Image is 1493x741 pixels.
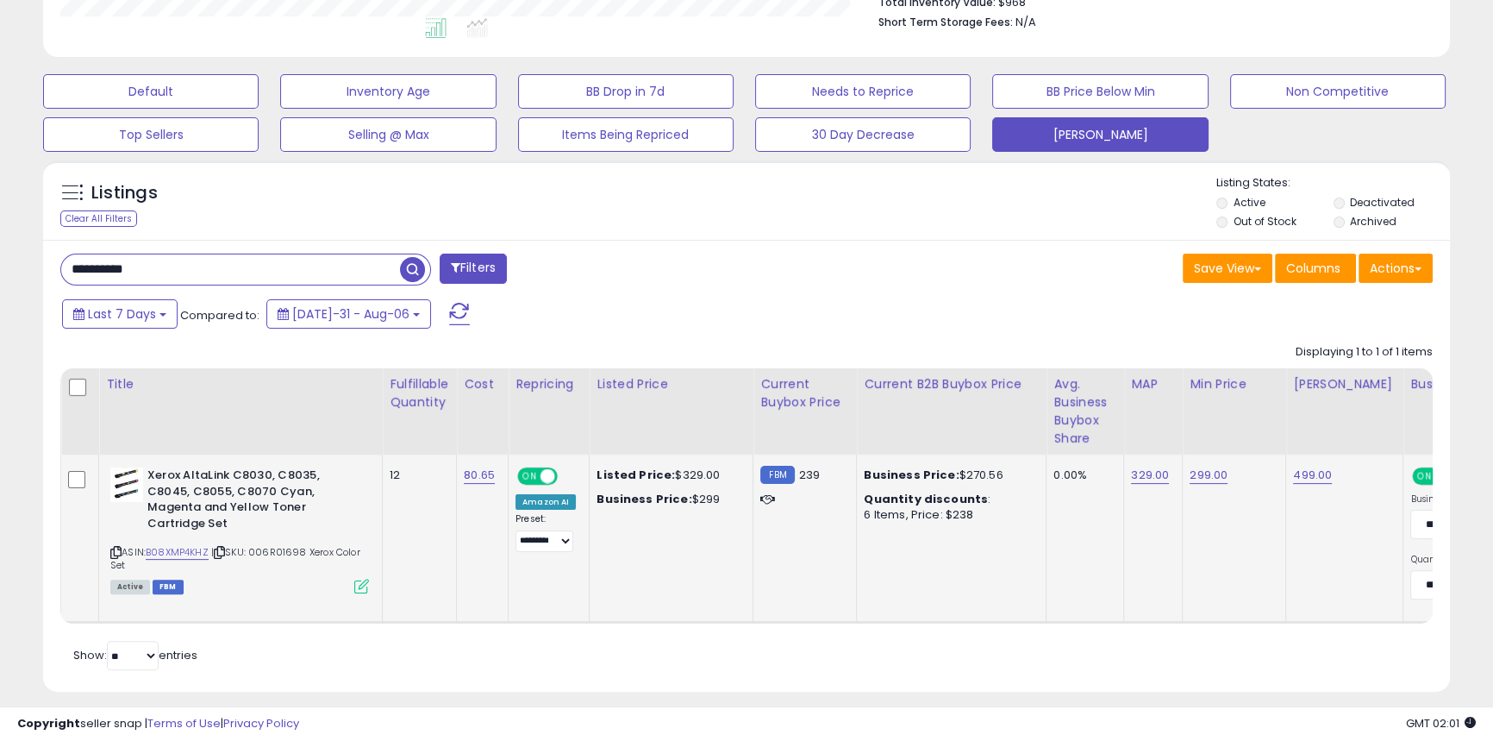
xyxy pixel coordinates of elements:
div: 6 Items, Price: $238 [864,507,1033,523]
div: Listed Price [597,375,746,393]
div: [PERSON_NAME] [1293,375,1396,393]
span: Columns [1286,260,1340,277]
span: N/A [1015,14,1036,30]
button: Default [43,74,259,109]
b: Short Term Storage Fees: [878,15,1013,29]
span: 239 [799,467,820,483]
div: 0.00% [1053,468,1110,483]
button: Actions [1359,254,1433,283]
div: Current Buybox Price [760,375,849,411]
span: FBM [153,580,184,594]
div: $270.56 [864,468,1033,483]
a: 499.00 [1293,467,1332,484]
button: [DATE]-31 - Aug-06 [266,299,431,329]
button: Columns [1275,254,1356,283]
div: 12 [390,468,443,483]
a: 80.65 [464,467,495,484]
button: Filters [440,254,507,284]
button: Top Sellers [43,117,259,152]
strong: Copyright [17,715,80,732]
p: Listing States: [1216,175,1450,192]
button: BB Drop in 7d [518,74,734,109]
button: [PERSON_NAME] [992,117,1208,152]
a: B08XMP4KHZ [146,545,209,560]
button: Items Being Repriced [518,117,734,152]
button: Non Competitive [1230,74,1446,109]
span: ON [519,469,540,484]
button: BB Price Below Min [992,74,1208,109]
label: Active [1233,195,1265,210]
div: Displaying 1 to 1 of 1 items [1296,344,1433,361]
button: Save View [1183,254,1272,283]
b: Listed Price: [597,467,675,483]
a: Privacy Policy [223,715,299,732]
span: ON [1414,469,1435,484]
label: Deactivated [1350,195,1415,210]
div: seller snap | | [17,716,299,732]
span: 2025-08-14 02:01 GMT [1406,715,1476,732]
button: Inventory Age [280,74,496,109]
a: Terms of Use [147,715,221,732]
div: Title [106,375,375,393]
span: Last 7 Days [88,305,156,323]
div: Cost [464,375,501,393]
div: Fulfillable Quantity [390,375,449,411]
div: Repricing [515,375,582,393]
span: All listings currently available for purchase on Amazon [110,580,150,594]
b: Business Price: [864,467,959,483]
div: Current B2B Buybox Price [864,375,1039,393]
b: Quantity discounts [864,491,988,507]
div: Avg. Business Buybox Share [1053,375,1116,448]
div: : [864,492,1033,507]
a: 329.00 [1131,467,1169,484]
span: Compared to: [180,307,259,323]
small: FBM [760,466,794,484]
div: Min Price [1190,375,1278,393]
div: Amazon AI [515,494,576,510]
div: $299 [597,492,740,507]
label: Out of Stock [1233,214,1296,229]
div: Preset: [515,513,576,552]
img: 41cylC0Qz-L._SL40_.jpg [110,468,143,502]
div: Clear All Filters [60,210,137,227]
b: Xerox AltaLink C8030, C8035, C8045, C8055, C8070 Cyan, Magenta and Yellow Toner Cartridge Set [147,468,357,536]
label: Archived [1350,214,1396,229]
span: Show: entries [73,647,197,663]
span: | SKU: 006R01698 Xerox Color Set [110,545,360,571]
button: 30 Day Decrease [755,117,971,152]
div: MAP [1131,375,1175,393]
div: $329.00 [597,468,740,483]
button: Needs to Reprice [755,74,971,109]
span: OFF [555,469,583,484]
div: ASIN: [110,468,369,592]
button: Selling @ Max [280,117,496,152]
h5: Listings [91,181,158,205]
a: 299.00 [1190,467,1228,484]
b: Business Price: [597,491,691,507]
span: [DATE]-31 - Aug-06 [292,305,409,323]
button: Last 7 Days [62,299,178,329]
